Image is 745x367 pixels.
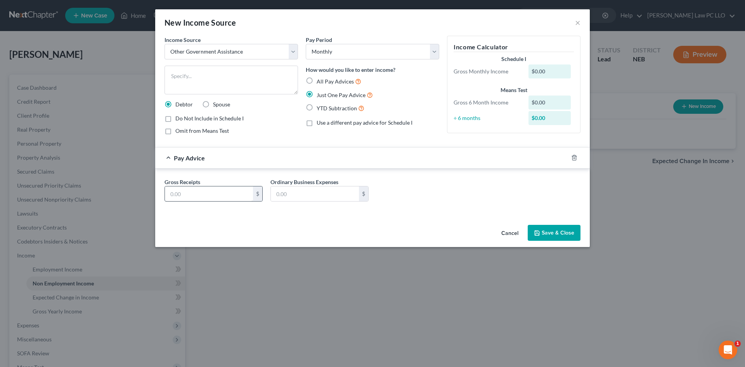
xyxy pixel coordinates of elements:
span: Just One Pay Advice [317,92,366,98]
button: × [575,18,580,27]
span: Debtor [175,101,193,108]
div: Gross Monthly Income [450,68,525,75]
div: Gross 6 Month Income [450,99,525,106]
input: 0.00 [165,186,253,201]
iframe: Intercom live chat [719,341,737,359]
button: Save & Close [528,225,580,241]
label: Ordinary Business Expenses [270,178,338,186]
span: 1 [735,341,741,347]
div: New Income Source [165,17,236,28]
label: How would you like to enter income? [306,66,395,74]
div: $0.00 [528,96,571,110]
div: $0.00 [528,64,571,78]
div: Means Test [454,86,574,94]
span: Spouse [213,101,230,108]
label: Pay Period [306,36,332,44]
div: Schedule I [454,55,574,63]
div: $ [359,186,368,201]
h5: Income Calculator [454,42,574,52]
span: Pay Advice [174,154,205,162]
div: $ [253,186,262,201]
span: Use a different pay advice for Schedule I [317,119,412,126]
span: All Pay Advices [317,78,354,85]
span: Omit from Means Test [175,127,229,134]
button: Cancel [495,226,525,241]
input: 0.00 [271,186,359,201]
label: Gross Receipts [165,178,200,186]
span: Do Not Include in Schedule I [175,115,244,122]
div: ÷ 6 months [450,114,525,122]
div: $0.00 [528,111,571,125]
span: YTD Subtraction [317,105,357,111]
span: Income Source [165,37,201,43]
